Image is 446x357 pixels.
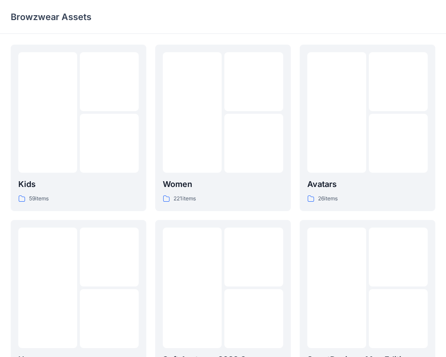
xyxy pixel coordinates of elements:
p: 26 items [318,194,338,203]
p: Women [163,178,283,191]
a: Avatars26items [300,45,435,211]
p: Browzwear Assets [11,11,91,23]
p: 221 items [173,194,196,203]
a: Kids59items [11,45,146,211]
p: Avatars [307,178,428,191]
a: Women221items [155,45,291,211]
p: 59 items [29,194,49,203]
p: Kids [18,178,139,191]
